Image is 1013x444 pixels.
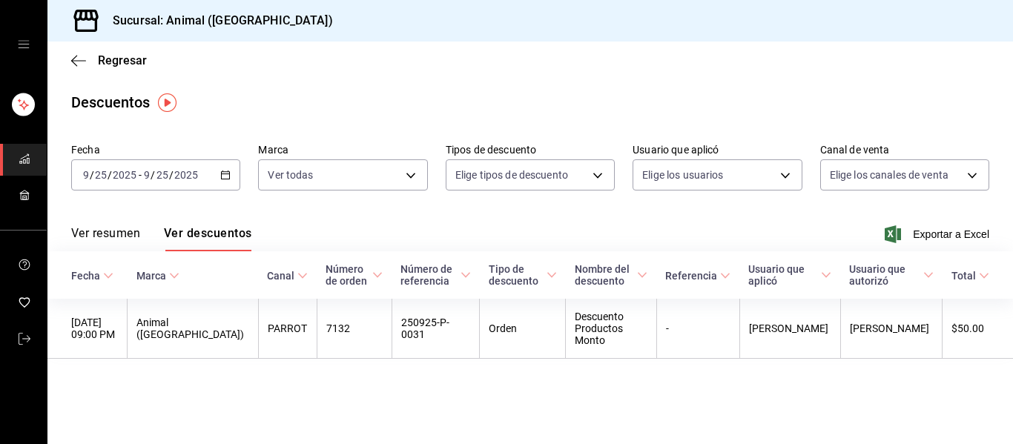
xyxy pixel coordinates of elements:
input: ---- [112,169,137,181]
button: Regresar [71,53,147,67]
span: Fecha [71,270,113,282]
div: navigation tabs [71,226,251,251]
span: Nombre del descuento [575,263,647,287]
span: / [108,169,112,181]
input: -- [143,169,151,181]
span: / [90,169,94,181]
input: -- [94,169,108,181]
th: 250925-P-0031 [392,299,479,359]
th: Animal ([GEOGRAPHIC_DATA]) [128,299,258,359]
th: Orden [480,299,566,359]
th: Descuento Productos Monto [566,299,656,359]
span: Regresar [98,53,147,67]
button: Ver descuentos [164,226,251,251]
label: Usuario que aplicó [633,145,802,155]
img: Tooltip marker [158,93,176,112]
label: Tipos de descuento [446,145,615,155]
label: Canal de venta [820,145,989,155]
span: Elige tipos de descuento [455,168,568,182]
span: Usuario que autorizó [849,263,934,287]
button: Ver resumen [71,226,140,251]
span: - [139,169,142,181]
span: / [169,169,174,181]
span: Canal [267,270,308,282]
input: ---- [174,169,199,181]
th: - [656,299,739,359]
input: -- [156,169,169,181]
button: open drawer [18,39,30,50]
th: $50.00 [943,299,1013,359]
th: [PERSON_NAME] [840,299,943,359]
button: Exportar a Excel [888,225,989,243]
span: Elige los usuarios [642,168,723,182]
label: Fecha [71,145,240,155]
th: [DATE] 09:00 PM [47,299,128,359]
span: Elige los canales de venta [830,168,948,182]
th: [PERSON_NAME] [739,299,840,359]
th: PARROT [258,299,317,359]
span: Total [951,270,989,282]
span: Tipo de descuento [489,263,557,287]
h3: Sucursal: Animal ([GEOGRAPHIC_DATA]) [101,12,333,30]
span: Número de orden [326,263,383,287]
div: Descuentos [71,91,150,113]
span: Marca [136,270,179,282]
span: Usuario que aplicó [748,263,831,287]
th: 7132 [317,299,392,359]
input: -- [82,169,90,181]
span: / [151,169,155,181]
span: Referencia [665,270,730,282]
label: Marca [258,145,427,155]
span: Ver todas [268,168,313,182]
span: Número de referencia [400,263,470,287]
